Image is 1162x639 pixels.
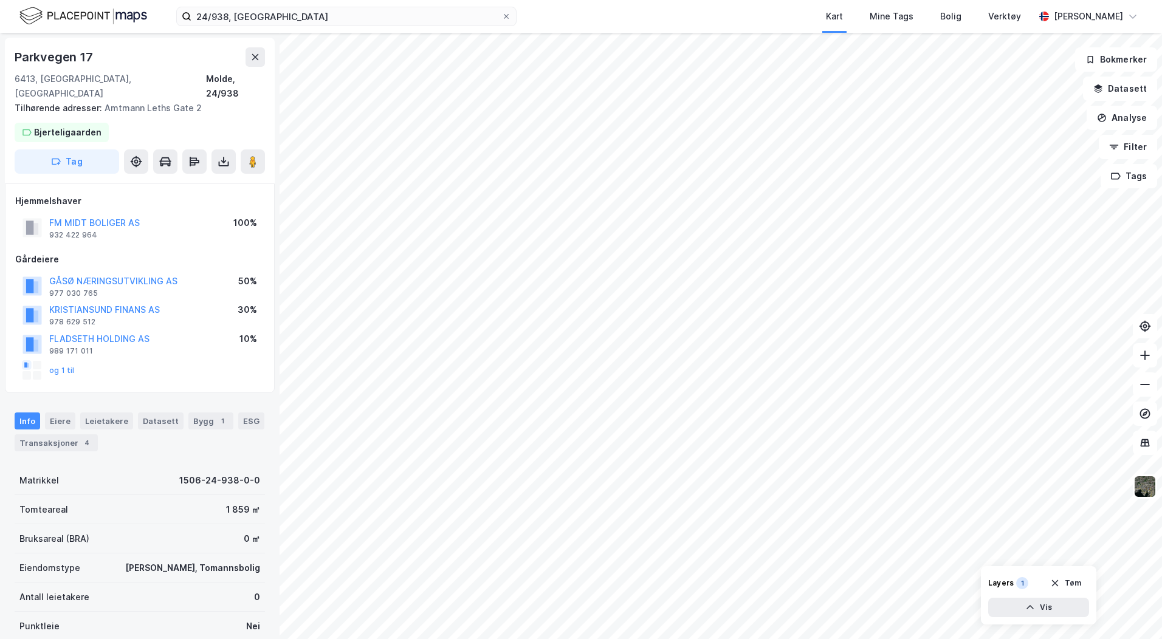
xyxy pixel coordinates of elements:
[34,125,101,140] div: Bjerteligaarden
[49,317,95,327] div: 978 629 512
[179,473,260,488] div: 1506-24-938-0-0
[15,412,40,429] div: Info
[19,619,60,634] div: Punktleie
[125,561,260,575] div: [PERSON_NAME], Tomannsbolig
[19,5,147,27] img: logo.f888ab2527a4732fd821a326f86c7f29.svg
[1101,164,1157,188] button: Tags
[988,578,1014,588] div: Layers
[19,531,89,546] div: Bruksareal (BRA)
[1101,581,1162,639] div: Kontrollprogram for chat
[15,72,206,101] div: 6413, [GEOGRAPHIC_DATA], [GEOGRAPHIC_DATA]
[191,7,501,26] input: Søk på adresse, matrikkel, gårdeiere, leietakere eller personer
[49,289,98,298] div: 977 030 765
[19,561,80,575] div: Eiendomstype
[216,415,229,427] div: 1
[1099,135,1157,159] button: Filter
[238,412,264,429] div: ESG
[940,9,961,24] div: Bolig
[244,531,260,546] div: 0 ㎡
[15,103,105,113] span: Tilhørende adresser:
[19,590,89,604] div: Antall leietakere
[188,412,233,429] div: Bygg
[49,346,93,356] div: 989 171 011
[15,47,95,67] div: Parkvegen 17
[206,72,265,101] div: Molde, 24/938
[15,194,264,208] div: Hjemmelshaver
[238,302,257,317] div: 30%
[1054,9,1123,24] div: [PERSON_NAME]
[238,274,257,289] div: 50%
[15,252,264,267] div: Gårdeiere
[254,590,260,604] div: 0
[1083,77,1157,101] button: Datasett
[19,473,59,488] div: Matrikkel
[1075,47,1157,72] button: Bokmerker
[226,502,260,517] div: 1 859 ㎡
[233,216,257,230] div: 100%
[1101,581,1162,639] iframe: Chat Widget
[239,332,257,346] div: 10%
[870,9,913,24] div: Mine Tags
[1042,573,1089,593] button: Tøm
[19,502,68,517] div: Tomteareal
[45,412,75,429] div: Eiere
[1087,106,1157,130] button: Analyse
[15,434,98,451] div: Transaksjoner
[15,101,255,115] div: Amtmann Leths Gate 2
[49,230,97,240] div: 932 422 964
[826,9,843,24] div: Kart
[1016,577,1028,589] div: 1
[988,598,1089,617] button: Vis
[1133,475,1157,498] img: 9k=
[988,9,1021,24] div: Verktøy
[80,412,133,429] div: Leietakere
[81,437,93,449] div: 4
[246,619,260,634] div: Nei
[15,149,119,174] button: Tag
[138,412,184,429] div: Datasett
